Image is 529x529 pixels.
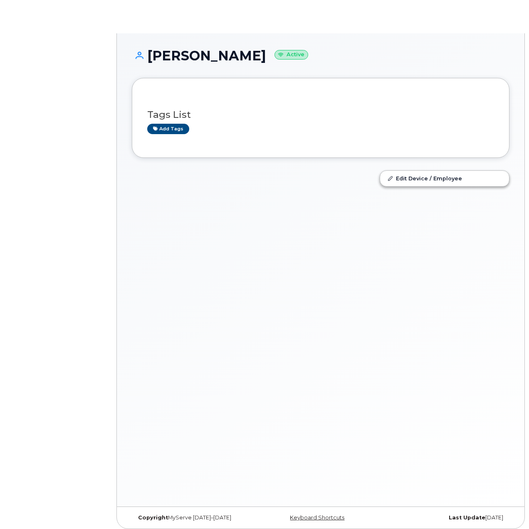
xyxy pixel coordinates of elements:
a: Keyboard Shortcuts [290,514,344,521]
a: Edit Device / Employee [380,171,509,186]
div: [DATE] [383,514,509,521]
a: Add tags [147,124,189,134]
small: Active [274,50,308,60]
strong: Last Update [449,514,485,521]
h3: Tags List [147,110,494,120]
strong: Copyright [138,514,168,521]
h1: [PERSON_NAME] [132,48,509,63]
div: MyServe [DATE]–[DATE] [132,514,258,521]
